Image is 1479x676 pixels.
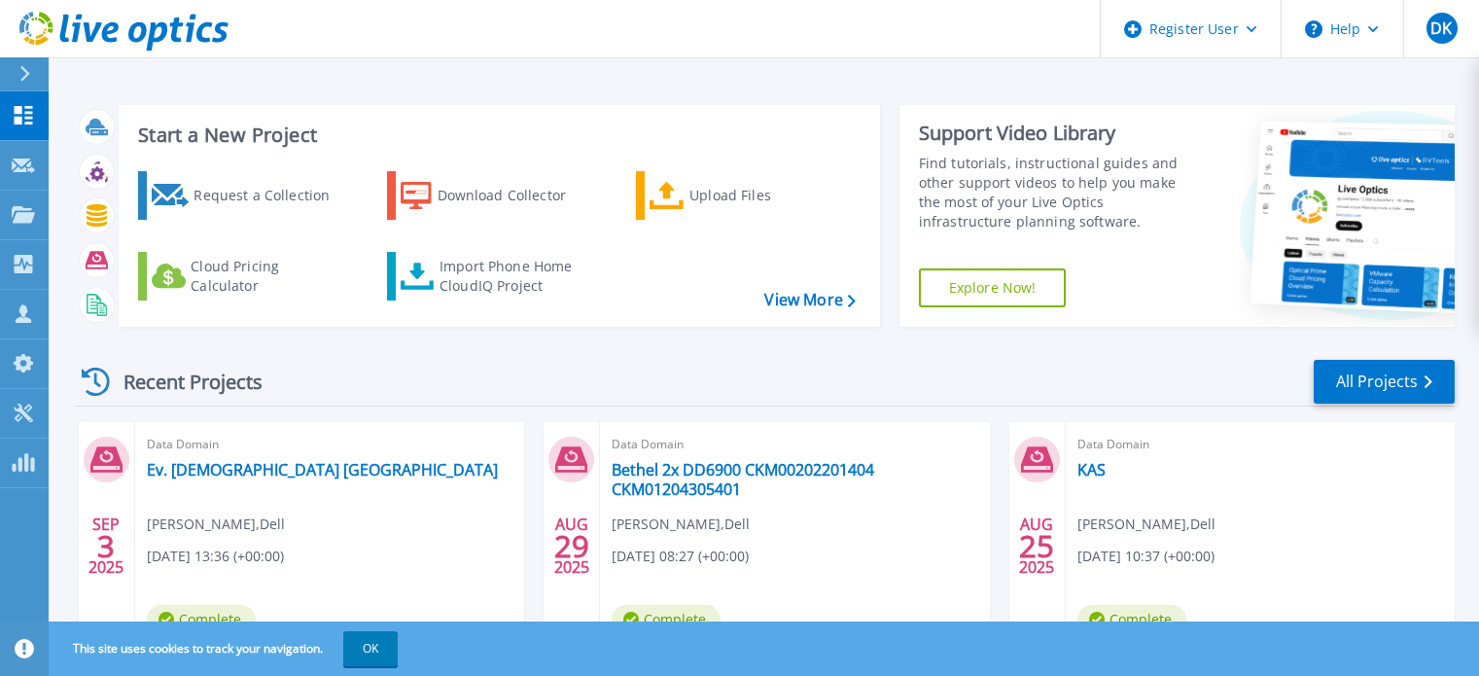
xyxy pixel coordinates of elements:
[1019,538,1054,554] span: 25
[97,538,115,554] span: 3
[919,121,1198,146] div: Support Video Library
[1077,605,1186,634] span: Complete
[53,631,398,666] span: This site uses cookies to track your navigation.
[554,538,589,554] span: 29
[919,154,1198,231] div: Find tutorials, instructional guides and other support videos to help you make the most of your L...
[138,125,855,146] h3: Start a New Project
[553,511,590,582] div: AUG 2025
[919,268,1067,307] a: Explore Now!
[612,605,721,634] span: Complete
[147,546,284,567] span: [DATE] 13:36 (+00:00)
[1077,434,1443,455] span: Data Domain
[612,434,977,455] span: Data Domain
[194,176,349,215] div: Request a Collection
[689,176,845,215] div: Upload Files
[1077,460,1106,480] a: KAS
[612,546,749,567] span: [DATE] 08:27 (+00:00)
[138,252,355,301] a: Cloud Pricing Calculator
[75,358,289,406] div: Recent Projects
[636,171,853,220] a: Upload Files
[1077,514,1215,535] span: [PERSON_NAME] , Dell
[440,257,591,296] div: Import Phone Home CloudIQ Project
[147,514,285,535] span: [PERSON_NAME] , Dell
[147,434,512,455] span: Data Domain
[147,460,498,480] a: Ev. [DEMOGRAPHIC_DATA] [GEOGRAPHIC_DATA]
[138,171,355,220] a: Request a Collection
[191,257,346,296] div: Cloud Pricing Calculator
[147,605,256,634] span: Complete
[88,511,124,582] div: SEP 2025
[1018,511,1055,582] div: AUG 2025
[1314,360,1455,404] a: All Projects
[1077,546,1215,567] span: [DATE] 10:37 (+00:00)
[387,171,604,220] a: Download Collector
[438,176,593,215] div: Download Collector
[1430,20,1452,36] span: DK
[612,514,750,535] span: [PERSON_NAME] , Dell
[764,291,855,309] a: View More
[612,460,977,499] a: Bethel 2x DD6900 CKM00202201404 CKM01204305401
[343,631,398,666] button: OK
